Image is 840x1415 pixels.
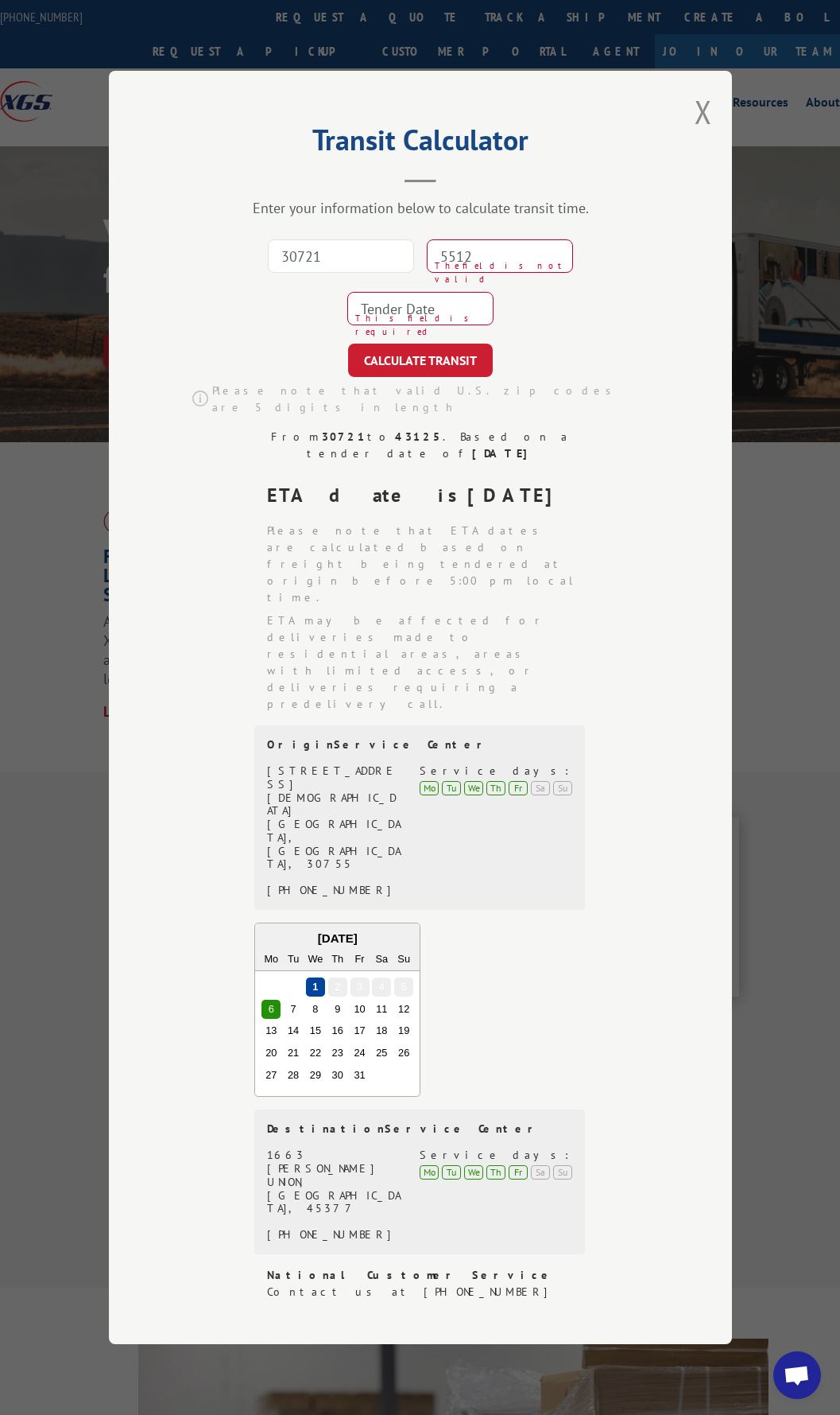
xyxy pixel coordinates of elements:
div: [GEOGRAPHIC_DATA], [GEOGRAPHIC_DATA], 30755 [267,818,401,871]
div: Su [394,950,413,969]
div: Th [486,781,505,795]
div: Choose Friday, October 10th, 2025 [350,1000,369,1019]
div: Contact us at [PHONE_NUMBER] [267,1284,586,1300]
div: Service days: [420,764,572,778]
div: Mo [420,1165,439,1180]
div: We [464,781,483,795]
div: Choose Tuesday, October 7th, 2025 [284,1000,303,1019]
strong: [DATE] [467,483,566,507]
div: Fr [509,781,528,795]
div: Choose Wednesday, October 15th, 2025 [305,1021,324,1040]
div: Sa [372,950,391,969]
h2: Transit Calculator [188,129,652,159]
div: Fr [509,1165,528,1180]
div: Choose Saturday, October 11th, 2025 [372,1000,391,1019]
div: Choose Tuesday, October 14th, 2025 [284,1021,303,1040]
div: Th [486,1165,505,1180]
button: CALCULATE TRANSIT [348,344,493,377]
div: Choose Wednesday, October 1st, 2025 [305,978,324,997]
strong: 30721 [322,430,367,444]
span: This field is required [355,312,494,338]
div: Su [553,1165,572,1180]
div: Choose Friday, October 3rd, 2025 [350,978,369,997]
div: [DATE] [255,930,420,948]
div: Choose Friday, October 24th, 2025 [350,1044,369,1063]
button: Close modal [695,91,712,133]
div: Choose Sunday, October 26th, 2025 [394,1044,413,1063]
input: Tender Date [347,292,494,325]
div: Destination Service Center [267,1122,572,1136]
div: Choose Saturday, October 25th, 2025 [372,1044,391,1063]
div: Tu [442,1165,461,1180]
div: 1663 [PERSON_NAME] [267,1149,401,1176]
div: Choose Sunday, October 19th, 2025 [394,1021,413,1040]
div: Fr [350,950,369,969]
strong: [DATE] [471,446,534,461]
div: Choose Monday, October 6th, 2025 [261,1000,281,1019]
input: Dest. Zip [427,239,573,273]
div: ETA date is [267,481,586,510]
div: Choose Saturday, October 18th, 2025 [372,1021,391,1040]
div: Origin Service Center [267,738,572,752]
div: Open chat [773,1351,821,1399]
div: Su [553,781,572,795]
div: Choose Tuesday, October 28th, 2025 [284,1066,303,1085]
div: Choose Friday, October 31st, 2025 [350,1066,369,1085]
input: Origin Zip [268,239,414,273]
div: Enter your information below to calculate transit time. [188,199,652,217]
strong: National Customer Service [267,1268,554,1282]
div: Choose Wednesday, October 29th, 2025 [305,1066,324,1085]
div: Choose Monday, October 20th, 2025 [261,1044,281,1063]
div: Choose Sunday, October 5th, 2025 [394,978,413,997]
div: Choose Wednesday, October 22nd, 2025 [305,1044,324,1063]
div: Choose Wednesday, October 8th, 2025 [305,1000,324,1019]
div: Choose Thursday, October 16th, 2025 [327,1021,346,1040]
div: Choose Sunday, October 12th, 2025 [394,1000,413,1019]
strong: 43125 [395,430,443,444]
div: Choose Thursday, October 23rd, 2025 [327,1044,346,1063]
li: ETA may be affected for deliveries made to residential areas, areas with limited access, or deliv... [267,612,586,713]
div: UNION, [GEOGRAPHIC_DATA], 45377 [267,1176,401,1215]
div: Service days: [420,1149,572,1162]
div: Choose Thursday, October 2nd, 2025 [327,978,346,997]
div: We [305,950,324,969]
div: [PHONE_NUMBER] [267,1228,401,1242]
div: From to . Based on a tender date of [254,429,586,462]
img: svg%3E [192,381,208,416]
li: Please note that ETA dates are calculated based on freight being tendered at origin before 5:00 p... [267,523,586,606]
div: [STREET_ADDRESS][DEMOGRAPHIC_DATA] [267,764,401,818]
span: The field is not valid [435,259,573,286]
span: Please note that valid U.S. zip codes are 5 digits in length [212,383,648,416]
div: Choose Saturday, October 4th, 2025 [372,978,391,997]
div: Mo [420,781,439,795]
div: Mo [261,950,281,969]
div: [PHONE_NUMBER] [267,884,401,897]
div: Sa [531,781,550,795]
div: Tu [442,781,461,795]
div: Choose Monday, October 27th, 2025 [261,1066,281,1085]
div: Choose Monday, October 13th, 2025 [261,1021,281,1040]
div: month 2025-10 [260,976,415,1087]
div: Choose Friday, October 17th, 2025 [350,1021,369,1040]
div: Tu [284,950,303,969]
div: We [464,1165,483,1180]
div: Choose Tuesday, October 21st, 2025 [284,1044,303,1063]
div: Th [327,950,346,969]
div: Choose Thursday, October 9th, 2025 [327,1000,346,1019]
div: Sa [531,1165,550,1180]
div: Choose Thursday, October 30th, 2025 [327,1066,346,1085]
